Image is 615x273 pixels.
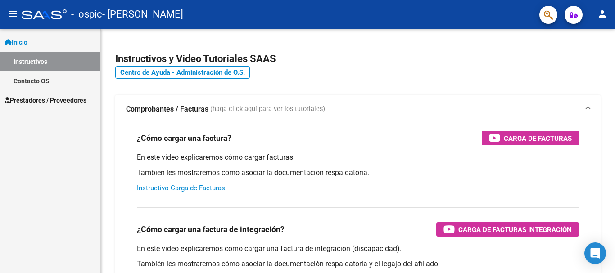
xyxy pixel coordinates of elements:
h3: ¿Cómo cargar una factura? [137,132,231,144]
mat-icon: menu [7,9,18,19]
p: También les mostraremos cómo asociar la documentación respaldatoria. [137,168,579,178]
span: - [PERSON_NAME] [102,4,183,24]
button: Carga de Facturas [482,131,579,145]
span: Carga de Facturas [504,133,572,144]
h3: ¿Cómo cargar una factura de integración? [137,223,285,236]
strong: Comprobantes / Facturas [126,104,208,114]
span: - ospic [71,4,102,24]
mat-expansion-panel-header: Comprobantes / Facturas (haga click aquí para ver los tutoriales) [115,95,601,124]
mat-icon: person [597,9,608,19]
span: (haga click aquí para ver los tutoriales) [210,104,325,114]
h2: Instructivos y Video Tutoriales SAAS [115,50,601,67]
a: Centro de Ayuda - Administración de O.S. [115,66,250,79]
button: Carga de Facturas Integración [436,222,579,237]
span: Prestadores / Proveedores [5,95,86,105]
div: Open Intercom Messenger [584,242,606,264]
a: Instructivo Carga de Facturas [137,184,225,192]
span: Inicio [5,37,27,47]
span: Carga de Facturas Integración [458,224,572,235]
p: En este video explicaremos cómo cargar facturas. [137,152,579,162]
p: También les mostraremos cómo asociar la documentación respaldatoria y el legajo del afiliado. [137,259,579,269]
p: En este video explicaremos cómo cargar una factura de integración (discapacidad). [137,244,579,254]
